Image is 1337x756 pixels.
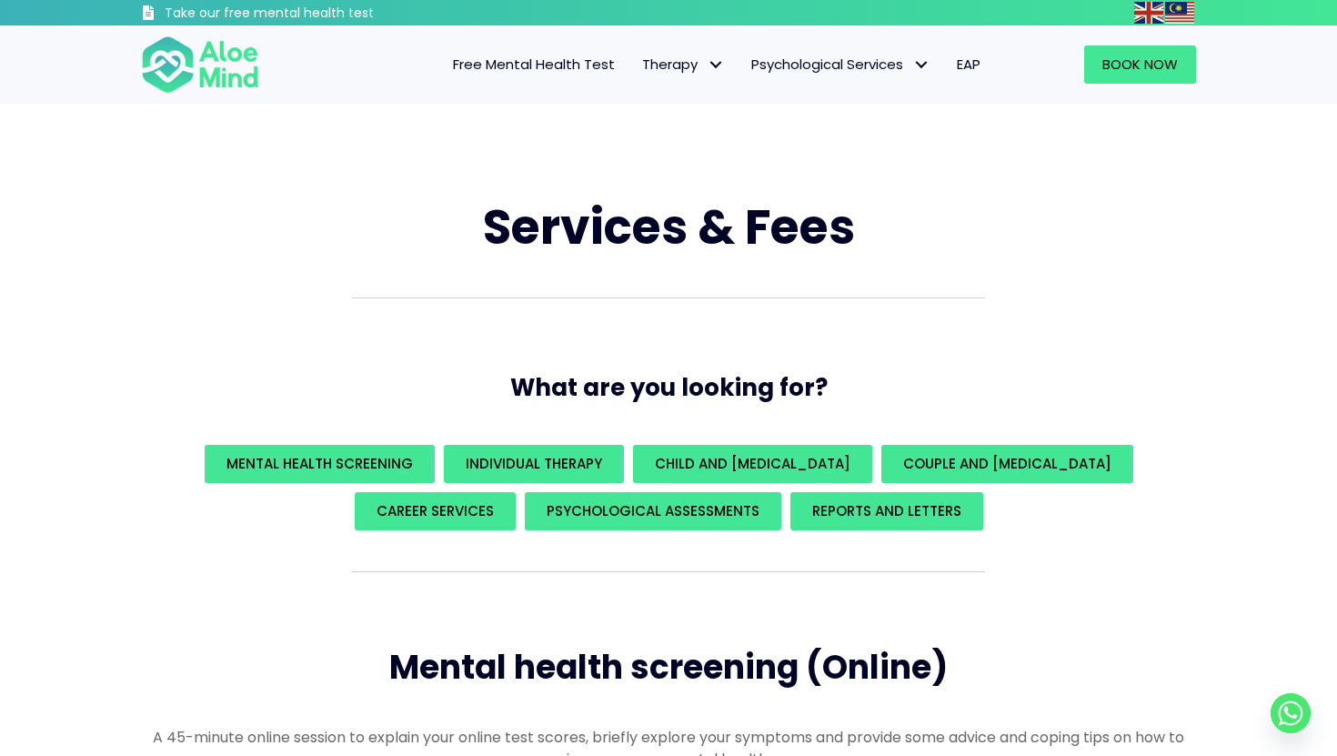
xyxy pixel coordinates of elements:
[226,454,413,473] span: Mental Health Screening
[1134,2,1165,23] a: English
[628,45,738,84] a: TherapyTherapy: submenu
[702,52,729,78] span: Therapy: submenu
[453,55,615,74] span: Free Mental Health Test
[642,55,724,74] span: Therapy
[908,52,934,78] span: Psychological Services: submenu
[483,194,855,260] span: Services & Fees
[165,5,471,23] h3: Take our free mental health test
[205,445,435,483] a: Mental Health Screening
[881,445,1133,483] a: Couple and [MEDICAL_DATA]
[355,492,516,530] a: Career Services
[1165,2,1194,24] img: ms
[790,492,983,530] a: REPORTS AND LETTERS
[444,445,624,483] a: Individual Therapy
[377,501,494,520] span: Career Services
[141,5,471,25] a: Take our free mental health test
[943,45,994,84] a: EAP
[525,492,781,530] a: Psychological assessments
[1134,2,1163,24] img: en
[389,644,948,690] span: Mental health screening (Online)
[957,55,980,74] span: EAP
[510,371,828,404] span: What are you looking for?
[812,501,961,520] span: REPORTS AND LETTERS
[466,454,602,473] span: Individual Therapy
[1165,2,1196,23] a: Malay
[633,445,872,483] a: Child and [MEDICAL_DATA]
[547,501,759,520] span: Psychological assessments
[141,35,259,95] img: Aloe mind Logo
[1102,55,1178,74] span: Book Now
[1271,693,1311,733] a: Whatsapp
[439,45,628,84] a: Free Mental Health Test
[738,45,943,84] a: Psychological ServicesPsychological Services: submenu
[655,454,850,473] span: Child and [MEDICAL_DATA]
[1084,45,1196,84] a: Book Now
[903,454,1111,473] span: Couple and [MEDICAL_DATA]
[283,45,994,84] nav: Menu
[751,55,930,74] span: Psychological Services
[141,440,1196,535] div: What are you looking for?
